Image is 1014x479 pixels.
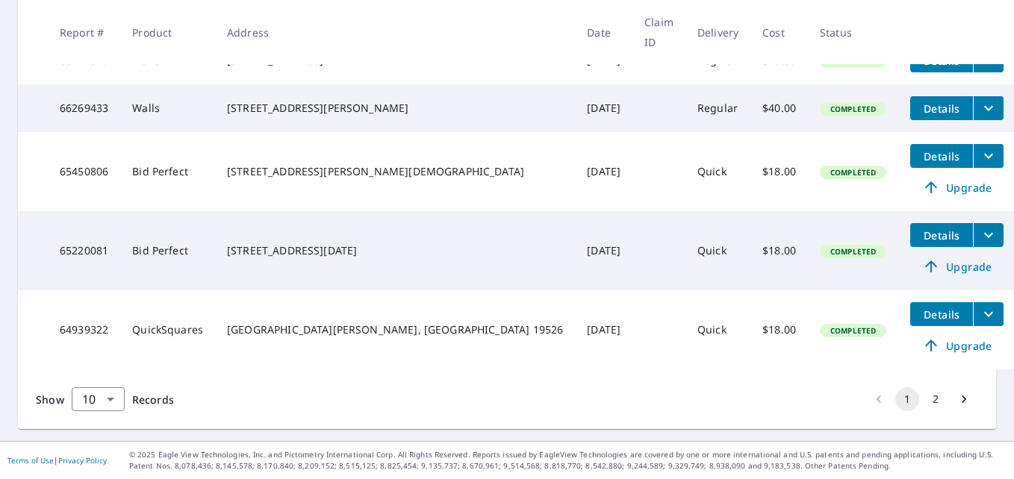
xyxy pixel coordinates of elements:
a: Upgrade [910,175,1004,199]
span: Completed [821,167,885,178]
td: Quick [685,290,750,369]
span: Details [919,149,964,163]
span: Completed [821,246,885,257]
td: 64939322 [48,290,120,369]
td: 65220081 [48,211,120,290]
td: 66269433 [48,84,120,132]
td: Regular [685,84,750,132]
td: Bid Perfect [120,132,215,211]
span: Upgrade [919,336,995,354]
nav: pagination navigation [865,387,978,411]
span: Upgrade [919,257,995,275]
button: detailsBtn-66269433 [910,96,973,120]
td: QuickSquares [120,290,215,369]
td: [DATE] [575,211,632,290]
td: [DATE] [575,290,632,369]
span: Details [919,307,964,322]
button: filesDropdownBtn-65220081 [973,223,1004,247]
div: [GEOGRAPHIC_DATA][PERSON_NAME], [GEOGRAPHIC_DATA] 19526 [227,322,563,337]
td: Bid Perfect [120,211,215,290]
a: Upgrade [910,254,1004,278]
a: Terms of Use [7,455,54,466]
button: detailsBtn-65450806 [910,144,973,168]
div: [STREET_ADDRESS][PERSON_NAME] [227,101,563,116]
button: detailsBtn-65220081 [910,223,973,247]
div: Show 10 records [72,387,125,411]
button: filesDropdownBtn-66269433 [973,96,1004,120]
div: [STREET_ADDRESS][PERSON_NAME][DEMOGRAPHIC_DATA] [227,164,563,179]
button: filesDropdownBtn-65450806 [973,144,1004,168]
a: Upgrade [910,334,1004,357]
button: Go to page 2 [924,387,948,411]
span: Completed [821,325,885,336]
button: Go to next page [952,387,976,411]
a: Privacy Policy [58,455,107,466]
td: [DATE] [575,132,632,211]
button: page 1 [895,387,919,411]
td: [DATE] [575,84,632,132]
td: 65450806 [48,132,120,211]
span: Details [919,101,964,116]
td: Walls [120,84,215,132]
td: $18.00 [750,132,808,211]
div: 10 [72,378,125,420]
span: Completed [821,104,885,114]
span: Records [132,392,174,407]
p: © 2025 Eagle View Technologies, Inc. and Pictometry International Corp. All Rights Reserved. Repo... [129,449,1007,472]
span: Details [919,228,964,242]
td: $18.00 [750,211,808,290]
span: Upgrade [919,178,995,196]
button: detailsBtn-64939322 [910,302,973,326]
td: Quick [685,132,750,211]
td: $40.00 [750,84,808,132]
td: Quick [685,211,750,290]
div: [STREET_ADDRESS][DATE] [227,243,563,258]
td: $18.00 [750,290,808,369]
span: Show [36,392,64,407]
button: filesDropdownBtn-64939322 [973,302,1004,326]
p: | [7,456,107,465]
